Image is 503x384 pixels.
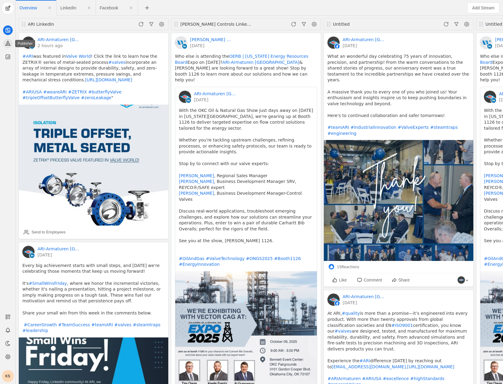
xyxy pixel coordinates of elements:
a: 2 hours ago [38,43,80,49]
a: #zeroLeakage [81,95,111,100]
a: #ARI [22,54,33,59]
pre: Every big achievement starts with small steps, and [DATE] we're celebrating those moments that ke... [22,263,165,334]
a: ARI-Armaturen [GEOGRAPHIC_DATA] [38,246,80,252]
a: #Booth1126 [274,256,301,261]
button: Like [329,275,350,285]
a: [PERSON_NAME] Controls, Inc. [190,37,232,43]
app-icon-button: Close Tab [44,2,55,13]
a: ARI-Armaturen [GEOGRAPHIC_DATA] [343,37,385,43]
div: Untitled [333,21,405,27]
button: Add Stream [467,2,499,13]
a: #ARIArmaturen [327,376,361,381]
a: #tripleOffsetButterflyValve [22,95,80,100]
a: #teamARI [91,322,113,327]
div: Warren Controls LinkedIn [180,21,252,27]
a: #leadership [22,328,48,333]
a: ARI-Armaturen [GEOGRAPHIC_DATA] [222,60,299,65]
a: #EnergyInnovation [179,262,220,267]
a: [PERSON_NAME] [179,173,214,178]
div: [PERSON_NAME] Controls LinkedIn [180,21,252,27]
span: Click to edit name [60,6,76,10]
app-icon-button: Close Tab [84,2,94,13]
a: OERB | [US_STATE] Energy Resources Board [175,54,310,65]
img: cache [327,294,340,306]
img: cache [327,37,340,49]
a: #IndustrialInnovation [350,125,396,130]
img: cache [480,37,492,49]
a: #ARIUSA [22,89,42,94]
pre: What an wonderful day celebrating 75 years of innovation, precision, and partnership! From the wa... [327,54,470,136]
a: #TeamSuccess [58,322,90,327]
a: #ARI [360,358,370,363]
a: #valves [108,60,126,65]
img: cache [458,276,465,284]
a: [PERSON_NAME] [179,191,214,196]
a: Valve World [66,54,91,59]
a: [DATE] [38,252,80,258]
a: [URL][DOMAIN_NAME] [407,364,454,369]
span: Comment [364,278,382,282]
a: #steamtraps [133,322,160,327]
span: Like [339,278,347,282]
span: Click to edit name [100,6,118,10]
img: undefined [324,140,473,261]
a: #valves [334,329,352,334]
button: Comment [353,275,385,285]
a: #ONGS2025 [246,256,273,261]
a: #engineering [327,131,357,136]
img: cache [484,91,496,103]
div: Publisher [15,40,35,47]
span: Share [398,278,409,282]
a: #quality [342,311,360,316]
a: #ValveTechnology [206,256,245,261]
a: [URL][DOMAIN_NAME] [85,77,132,82]
div: Send to Employees [31,229,66,235]
a: #ARIUSA [362,376,381,381]
a: #excellence [383,376,409,381]
a: [EMAIL_ADDRESS][DOMAIN_NAME] [332,364,406,369]
a: [DATE] [343,43,385,49]
span: Add Stream [472,5,495,11]
a: #valves [114,322,132,327]
a: #steamtraps [430,125,458,130]
a: #weareARI [43,89,67,94]
img: cache [179,91,191,103]
span: Click to edit name [19,6,37,10]
div: ARI LinkedIn [28,21,100,27]
button: Send to Employees [21,227,68,237]
div: ARI LinkedIn [27,21,100,27]
span: 15 [337,264,359,270]
a: #teamARI [327,125,349,130]
button: KS [2,370,14,382]
img: cache [22,246,35,258]
pre: With the OKC Oil & Natural Gas Show just days away on [DATE] in [US_STATE][GEOGRAPHIC_DATA], we'r... [179,108,313,268]
a: #CareerGrowth [24,322,57,327]
a: ARI-Armaturen [GEOGRAPHIC_DATA] [343,294,385,300]
app-icon-button: New Tab [142,5,153,10]
a: [PERSON_NAME] [179,179,214,184]
span: Reactions [341,265,359,269]
a: #ISO9001 [391,323,413,328]
a: #ValveExperts [398,125,429,130]
pre: Who else is attending the Expo on [DATE]? & [PERSON_NAME] are looking forward to a great show! St... [175,54,317,83]
a: #OilAndGas [179,256,205,261]
button: Share [389,275,413,285]
a: #butterflyValve [88,89,122,94]
a: [DATE] [194,97,236,103]
a: [DATE] [343,300,385,306]
img: undefined [19,105,168,226]
a: #ZETRIX [68,89,87,94]
a: ARI-Armaturen [GEOGRAPHIC_DATA] [38,37,80,43]
img: cache [175,37,187,49]
a: #highStandards [410,376,444,381]
a: #SmallWinsFriday [29,281,67,286]
pre: was featured in ! Click the link to learn how the ZETRIX® series of metal-seated process incorpor... [22,54,165,101]
app-icon-button: Close Tab [126,2,136,13]
img: cache [22,37,35,49]
a: [DATE] [190,43,232,49]
a: ARI-Armaturen [GEOGRAPHIC_DATA] [194,91,236,97]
